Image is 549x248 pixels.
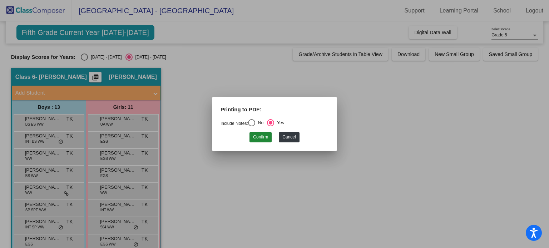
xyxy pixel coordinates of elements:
div: No [255,120,263,126]
a: Include Notes: [221,121,248,126]
label: Printing to PDF: [221,106,261,114]
button: Confirm [249,132,272,142]
mat-radio-group: Select an option [221,121,284,126]
div: Yes [274,120,284,126]
button: Cancel [279,132,299,142]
